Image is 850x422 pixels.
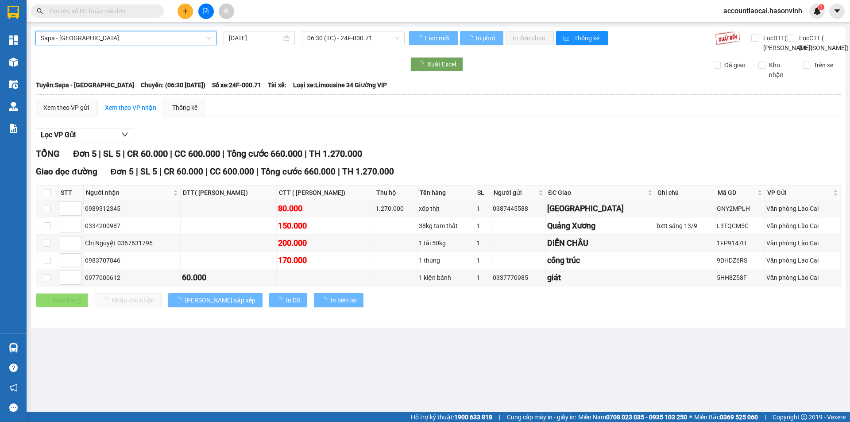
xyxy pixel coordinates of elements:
[796,33,850,53] span: Lọc CTT ( [PERSON_NAME])
[765,412,766,422] span: |
[36,81,134,89] b: Tuyến: Sapa - [GEOGRAPHIC_DATA]
[223,8,229,14] span: aim
[765,200,841,217] td: Văn phòng Lào Cai
[717,221,763,231] div: L3TQCM5C
[182,8,189,14] span: plus
[476,204,490,213] div: 1
[276,297,286,303] span: loading
[9,403,18,412] span: message
[103,148,120,159] span: SL 5
[419,273,473,283] div: 1 kiện bánh
[121,131,128,138] span: down
[374,186,417,200] th: Thu hộ
[286,295,300,305] span: In DS
[717,204,763,213] div: GNY2MPLH
[694,412,758,422] span: Miền Bắc
[375,204,415,213] div: 1.270.000
[760,33,814,53] span: Lọc DTT( [PERSON_NAME])
[182,271,275,284] div: 60.000
[85,273,179,283] div: 0977000612
[58,186,84,200] th: STT
[321,297,331,303] span: loading
[765,217,841,235] td: Văn phòng Lào Cai
[833,7,841,15] span: caret-down
[499,412,500,422] span: |
[170,148,172,159] span: |
[574,33,601,43] span: Thống kê
[765,235,841,252] td: Văn phòng Lào Cai
[765,269,841,286] td: Văn phòng Lào Cai
[278,220,373,232] div: 150.000
[172,103,197,112] div: Thống kê
[829,4,845,19] button: caret-down
[36,148,60,159] span: TỔNG
[766,273,839,283] div: Văn phòng Lào Cai
[419,221,473,231] div: 38kg tam thất
[416,35,424,41] span: loading
[181,186,277,200] th: DTT( [PERSON_NAME])
[716,5,809,16] span: accountlaocai.hasonvinh
[174,148,220,159] span: CC 600.000
[476,33,496,43] span: In phơi
[606,414,687,421] strong: 0708 023 035 - 0935 103 250
[105,103,156,112] div: Xem theo VP nhận
[123,148,125,159] span: |
[269,293,307,307] button: In DS
[140,166,157,177] span: SL 5
[476,273,490,283] div: 1
[305,148,307,159] span: |
[766,204,839,213] div: Văn phòng Lào Cai
[41,31,211,45] span: Sapa - Hà Tĩnh
[73,148,97,159] span: Đơn 5
[256,166,259,177] span: |
[49,6,153,16] input: Tìm tên, số ĐT hoặc mã đơn
[331,295,356,305] span: In biên lai
[425,33,451,43] span: Làm mới
[715,217,765,235] td: L3TQCM5C
[715,269,765,286] td: 5HH8Z58F
[227,148,302,159] span: Tổng cước 660.000
[277,186,375,200] th: CTT ( [PERSON_NAME])
[85,238,179,248] div: Chị Nguyệt 0367631796
[9,343,18,352] img: warehouse-icon
[476,221,490,231] div: 1
[578,412,687,422] span: Miền Nam
[95,293,162,307] button: Nhập kho nhận
[85,256,179,265] div: 0983707846
[185,295,255,305] span: [PERSON_NAME] sắp xếp
[507,412,576,422] span: Cung cấp máy in - giấy in:
[494,188,537,197] span: Người gửi
[715,200,765,217] td: GNY2MPLH
[210,166,254,177] span: CC 600.000
[657,221,714,231] div: bxtt sáng 13/9
[268,80,286,90] span: Tài xế:
[493,273,544,283] div: 0337770985
[175,297,185,303] span: loading
[419,204,473,213] div: xốp thịt
[766,221,839,231] div: Văn phòng Lào Cai
[9,80,18,89] img: warehouse-icon
[36,293,88,307] button: Giao hàng
[655,186,715,200] th: Ghi chú
[261,166,336,177] span: Tổng cước 660.000
[136,166,138,177] span: |
[278,254,373,267] div: 170.000
[475,186,491,200] th: SL
[168,293,263,307] button: [PERSON_NAME] sắp xếp
[9,364,18,372] span: question-circle
[454,414,492,421] strong: 1900 633 818
[467,35,475,41] span: loading
[476,256,490,265] div: 1
[547,237,653,249] div: DIỄN CHÂU
[765,252,841,269] td: Văn phòng Lào Cai
[36,166,97,177] span: Giao dọc đường
[419,238,473,248] div: 1 tải 50kg
[9,383,18,392] span: notification
[717,273,763,283] div: 5HH8Z58F
[9,124,18,133] img: solution-icon
[278,237,373,249] div: 200.000
[307,31,399,45] span: 06:30 (TC) - 24F-000.71
[99,148,101,159] span: |
[9,102,18,111] img: warehouse-icon
[801,414,807,420] span: copyright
